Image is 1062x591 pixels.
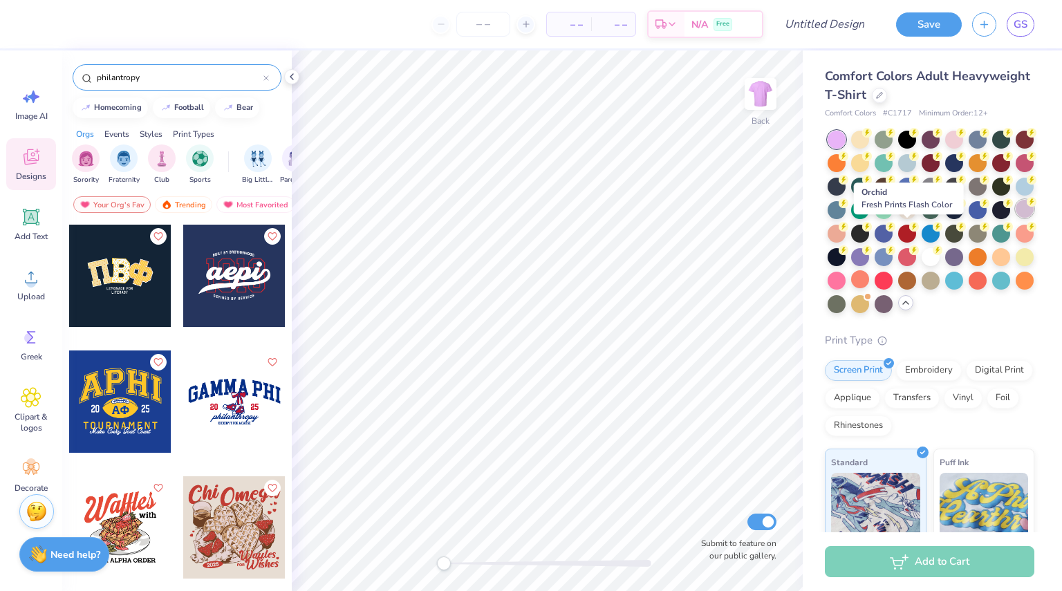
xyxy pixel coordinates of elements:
span: Sports [189,175,211,185]
img: trend_line.gif [160,104,171,112]
img: most_fav.gif [80,200,91,209]
span: Big Little Reveal [242,175,274,185]
button: Like [150,354,167,370]
span: Free [716,19,729,29]
div: Vinyl [944,388,982,409]
span: Club [154,175,169,185]
div: Your Org's Fav [73,196,151,213]
button: filter button [186,144,214,185]
span: Parent's Weekend [280,175,312,185]
button: filter button [148,144,176,185]
span: Fresh Prints Flash Color [861,199,952,210]
button: Save [896,12,962,37]
img: Club Image [154,151,169,167]
img: trending.gif [161,200,172,209]
div: Transfers [884,388,940,409]
img: Parent's Weekend Image [288,151,304,167]
span: Minimum Order: 12 + [919,108,988,120]
span: – – [555,17,583,32]
img: Standard [831,473,920,542]
span: Puff Ink [940,455,969,469]
img: Puff Ink [940,473,1029,542]
button: Like [264,228,281,245]
button: Like [150,228,167,245]
button: filter button [280,144,312,185]
div: Trending [155,196,212,213]
img: trend_line.gif [80,104,91,112]
button: Like [150,480,167,496]
div: Embroidery [896,360,962,381]
span: Decorate [15,482,48,494]
span: Fraternity [109,175,140,185]
button: football [153,97,210,118]
strong: Need help? [50,548,100,561]
button: homecoming [73,97,148,118]
button: Like [264,480,281,496]
img: Back [747,80,774,108]
div: filter for Club [148,144,176,185]
button: filter button [109,144,140,185]
div: filter for Sorority [72,144,100,185]
span: Comfort Colors Adult Heavyweight T-Shirt [825,68,1030,103]
div: Screen Print [825,360,892,381]
input: Untitled Design [774,10,875,38]
button: Like [264,354,281,370]
img: Sports Image [192,151,208,167]
img: Big Little Reveal Image [250,151,265,167]
div: filter for Sports [186,144,214,185]
div: Back [752,115,770,127]
div: filter for Parent's Weekend [280,144,312,185]
div: filter for Big Little Reveal [242,144,274,185]
div: Digital Print [966,360,1033,381]
a: GS [1007,12,1034,37]
div: Accessibility label [437,556,451,570]
span: N/A [691,17,708,32]
div: Most Favorited [216,196,295,213]
span: Designs [16,171,46,182]
span: Greek [21,351,42,362]
div: Print Type [825,332,1034,348]
img: Fraternity Image [116,151,131,167]
button: filter button [242,144,274,185]
div: Orgs [76,128,94,140]
span: Standard [831,455,868,469]
button: bear [215,97,259,118]
div: Orchid [854,182,964,214]
div: Print Types [173,128,214,140]
div: football [174,104,204,111]
span: GS [1014,17,1027,32]
span: Upload [17,291,45,302]
input: – – [456,12,510,37]
span: Clipart & logos [8,411,54,433]
button: filter button [72,144,100,185]
img: Sorority Image [78,151,94,167]
span: Image AI [15,111,48,122]
img: trend_line.gif [223,104,234,112]
img: most_fav.gif [223,200,234,209]
span: – – [599,17,627,32]
div: Events [104,128,129,140]
div: filter for Fraternity [109,144,140,185]
input: Try "Alpha" [95,71,263,84]
div: Foil [987,388,1019,409]
div: Styles [140,128,162,140]
div: Applique [825,388,880,409]
span: # C1717 [883,108,912,120]
div: bear [236,104,253,111]
div: homecoming [94,104,142,111]
div: Rhinestones [825,415,892,436]
span: Add Text [15,231,48,242]
span: Comfort Colors [825,108,876,120]
label: Submit to feature on our public gallery. [693,537,776,562]
span: Sorority [73,175,99,185]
